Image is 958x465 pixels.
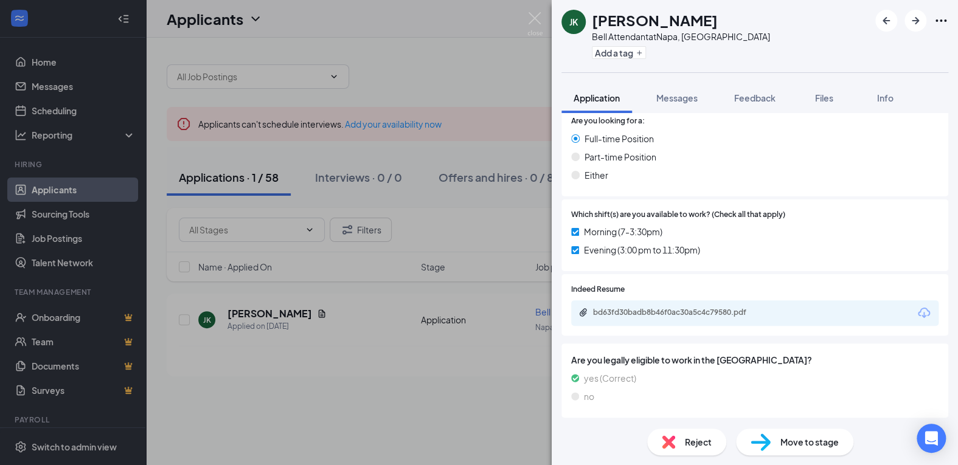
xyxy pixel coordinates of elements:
[574,92,620,103] span: Application
[879,13,894,28] svg: ArrowLeftNew
[584,371,636,385] span: yes (Correct)
[592,46,646,59] button: PlusAdd a tag
[908,13,923,28] svg: ArrowRight
[578,308,776,319] a: Paperclipbd63fd30badb8b46f0ac30a5c4c79580.pdf
[875,10,897,32] button: ArrowLeftNew
[571,353,939,367] span: Are you legally eligible to work in the [GEOGRAPHIC_DATA]?
[571,209,785,221] span: Which shift(s) are you available to work? (Check all that apply)
[584,243,700,257] span: Evening (3:00 pm to 11:30pm)
[585,150,656,164] span: Part-time Position
[656,92,698,103] span: Messages
[592,10,718,30] h1: [PERSON_NAME]
[636,49,643,57] svg: Plus
[592,30,770,43] div: Bell Attendant at Napa, [GEOGRAPHIC_DATA]
[917,306,931,320] svg: Download
[578,308,588,317] svg: Paperclip
[917,424,946,453] div: Open Intercom Messenger
[569,16,578,28] div: JK
[571,284,625,295] span: Indeed Resume
[585,168,608,182] span: Either
[734,92,776,103] span: Feedback
[585,132,654,145] span: Full-time Position
[593,308,763,317] div: bd63fd30badb8b46f0ac30a5c4c79580.pdf
[584,390,594,403] span: no
[780,435,839,449] span: Move to stage
[685,435,712,449] span: Reject
[815,92,833,103] span: Files
[934,13,948,28] svg: Ellipses
[584,225,662,238] span: Morning (7-3:30pm)
[904,10,926,32] button: ArrowRight
[877,92,894,103] span: Info
[571,115,645,127] span: Are you looking for a:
